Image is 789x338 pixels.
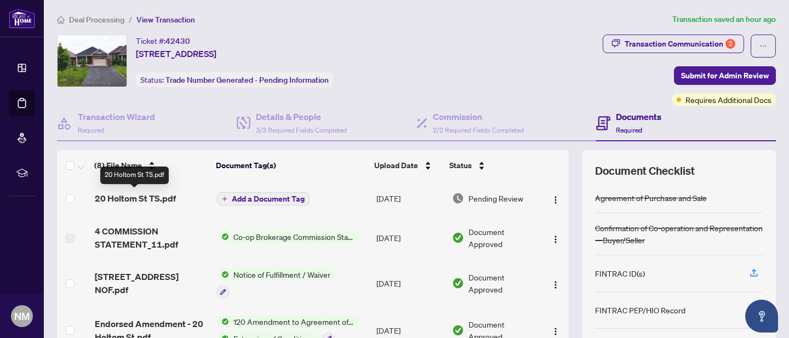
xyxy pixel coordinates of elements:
h4: Details & People [256,110,347,123]
span: 42430 [165,36,190,46]
th: (8) File Name [90,150,211,181]
img: Logo [551,327,560,336]
button: Logo [547,274,564,292]
article: Transaction saved an hour ago [672,13,776,26]
span: Status [449,159,472,171]
h4: Documents [616,110,661,123]
div: Status: [136,72,333,87]
span: 3/3 Required Fields Completed [256,126,347,134]
div: Confirmation of Co-operation and Representation—Buyer/Seller [595,222,763,246]
span: plus [222,196,227,202]
span: Document Approved [468,226,538,250]
button: Logo [547,190,564,207]
span: Add a Document Tag [232,195,305,203]
div: 20 Holtom St TS.pdf [100,167,169,184]
span: [STREET_ADDRESS] NOF.pdf [95,270,208,296]
span: ellipsis [759,42,767,50]
button: Status IconCo-op Brokerage Commission Statement [217,231,359,243]
img: Document Status [452,192,464,204]
img: Status Icon [217,231,229,243]
th: Status [445,150,539,181]
td: [DATE] [372,181,448,216]
button: Add a Document Tag [217,192,310,205]
td: [DATE] [372,216,448,260]
img: Logo [551,196,560,204]
span: Co-op Brokerage Commission Statement [229,231,359,243]
div: 2 [725,39,735,49]
span: Pending Review [468,192,523,204]
img: Logo [551,235,560,244]
th: Document Tag(s) [211,150,370,181]
span: View Transaction [136,15,195,25]
img: Status Icon [217,316,229,328]
img: Logo [551,280,560,289]
span: Deal Processing [69,15,124,25]
img: Document Status [452,232,464,244]
li: / [129,13,132,26]
span: 120 Amendment to Agreement of Purchase and Sale [229,316,359,328]
img: Document Status [452,277,464,289]
span: Submit for Admin Review [681,67,769,84]
span: Requires Additional Docs [685,94,771,106]
span: home [57,16,65,24]
td: [DATE] [372,260,448,307]
button: Transaction Communication2 [603,35,744,53]
span: 2/2 Required Fields Completed [433,126,524,134]
span: Upload Date [374,159,418,171]
span: (8) File Name [94,159,142,171]
span: Required [78,126,104,134]
div: FINTRAC ID(s) [595,267,645,279]
span: Document Checklist [595,163,695,179]
button: Open asap [745,300,778,333]
span: Required [616,126,642,134]
span: 4 COMMISSION STATEMENT_11.pdf [95,225,208,251]
th: Upload Date [370,150,445,181]
span: 20 Holtom St TS.pdf [95,192,176,205]
img: logo [9,8,35,28]
img: IMG-X12251423_1.jpg [58,35,127,87]
div: Agreement of Purchase and Sale [595,192,707,204]
span: NM [14,308,30,324]
span: Notice of Fulfillment / Waiver [229,268,335,280]
div: Ticket #: [136,35,190,47]
span: Document Approved [468,271,538,295]
button: Logo [547,229,564,247]
button: Submit for Admin Review [674,66,776,85]
span: [STREET_ADDRESS] [136,47,216,60]
span: Trade Number Generated - Pending Information [165,75,329,85]
div: FINTRAC PEP/HIO Record [595,304,685,316]
img: Document Status [452,324,464,336]
div: Transaction Communication [625,35,735,53]
button: Status IconNotice of Fulfillment / Waiver [217,268,335,298]
img: Status Icon [217,268,229,280]
h4: Transaction Wizard [78,110,155,123]
h4: Commission [433,110,524,123]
